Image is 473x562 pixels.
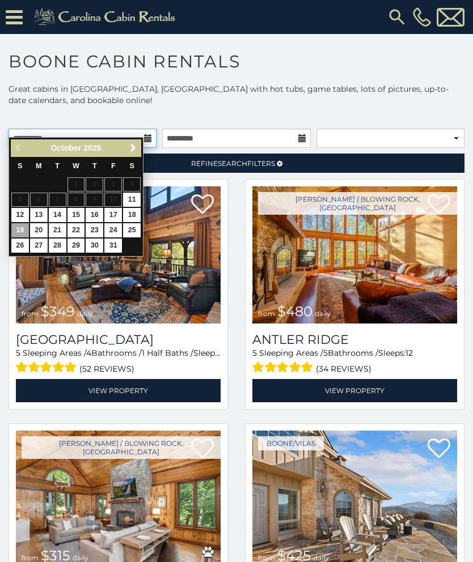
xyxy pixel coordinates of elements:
[252,186,457,323] img: Antler Ridge
[16,348,20,358] span: 5
[126,141,140,155] a: Next
[104,223,122,237] a: 24
[123,223,141,237] a: 25
[323,348,328,358] span: 5
[51,143,82,152] span: October
[30,208,48,222] a: 13
[104,239,122,253] a: 31
[11,208,29,222] a: 12
[36,162,42,170] span: Monday
[22,309,39,318] span: from
[73,554,88,562] span: daily
[315,309,331,318] span: daily
[11,239,29,253] a: 26
[11,223,29,237] a: 19
[252,379,457,402] a: View Property
[79,361,134,376] span: (52 reviews)
[49,239,66,253] a: 28
[73,162,79,170] span: Wednesday
[86,208,103,222] a: 16
[9,154,464,173] a: RefineSearchFilters
[252,348,257,358] span: 5
[410,7,434,27] a: [PHONE_NUMBER]
[67,239,85,253] a: 29
[67,223,85,237] a: 22
[55,162,60,170] span: Tuesday
[258,309,275,318] span: from
[142,348,193,358] span: 1 Half Baths /
[252,186,457,323] a: Antler Ridge from $480 daily
[16,332,221,347] a: [GEOGRAPHIC_DATA]
[30,223,48,237] a: 20
[406,348,413,358] span: 12
[123,208,141,222] a: 18
[49,208,66,222] a: 14
[130,162,134,170] span: Saturday
[83,143,101,152] span: 2025
[258,192,457,215] a: [PERSON_NAME] / Blowing Rock, [GEOGRAPHIC_DATA]
[49,223,66,237] a: 21
[16,379,221,402] a: View Property
[30,239,48,253] a: 27
[258,436,324,450] a: Boone/Vilas
[86,239,103,253] a: 30
[28,6,185,28] img: Khaki-logo.png
[387,7,407,27] img: search-regular.svg
[92,162,97,170] span: Thursday
[22,554,39,562] span: from
[218,159,247,168] span: Search
[258,554,275,562] span: from
[123,193,141,207] a: 11
[104,208,122,222] a: 17
[41,303,75,320] span: $349
[67,208,85,222] a: 15
[129,143,138,152] span: Next
[86,348,91,358] span: 4
[252,332,457,347] a: Antler Ridge
[191,193,214,217] a: Add to favorites
[16,347,221,376] div: Sleeping Areas / Bathrooms / Sleeps:
[313,554,329,562] span: daily
[16,332,221,347] h3: Diamond Creek Lodge
[277,303,312,320] span: $480
[22,436,221,459] a: [PERSON_NAME] / Blowing Rock, [GEOGRAPHIC_DATA]
[86,223,103,237] a: 23
[77,309,93,318] span: daily
[252,347,457,376] div: Sleeping Areas / Bathrooms / Sleeps:
[428,437,450,461] a: Add to favorites
[18,162,22,170] span: Sunday
[316,361,371,376] span: (34 reviews)
[191,159,275,168] span: Refine Filters
[111,162,116,170] span: Friday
